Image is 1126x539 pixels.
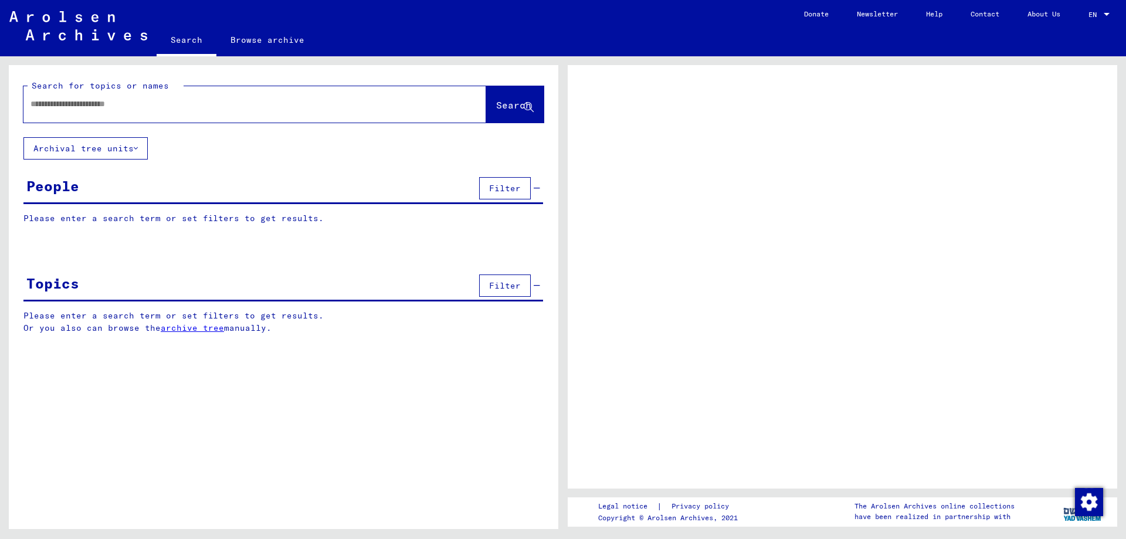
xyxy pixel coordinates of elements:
img: Change consent [1075,488,1103,516]
p: The Arolsen Archives online collections [854,501,1015,511]
span: Filter [489,280,521,291]
p: have been realized in partnership with [854,511,1015,522]
a: Search [157,26,216,56]
a: Privacy policy [662,500,743,513]
div: | [598,500,743,513]
div: Change consent [1074,487,1103,516]
mat-label: Search for topics or names [32,80,169,91]
img: Arolsen_neg.svg [9,11,147,40]
span: Filter [489,183,521,194]
div: Topics [26,273,79,294]
button: Search [486,86,544,123]
p: Please enter a search term or set filters to get results. Or you also can browse the manually. [23,310,544,334]
img: yv_logo.png [1061,497,1105,526]
p: Please enter a search term or set filters to get results. [23,212,543,225]
a: Browse archive [216,26,318,54]
a: Legal notice [598,500,657,513]
p: Copyright © Arolsen Archives, 2021 [598,513,743,523]
button: Filter [479,274,531,297]
button: Archival tree units [23,137,148,160]
span: Search [496,99,531,111]
div: People [26,175,79,196]
span: EN [1088,11,1101,19]
button: Filter [479,177,531,199]
a: archive tree [161,323,224,333]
